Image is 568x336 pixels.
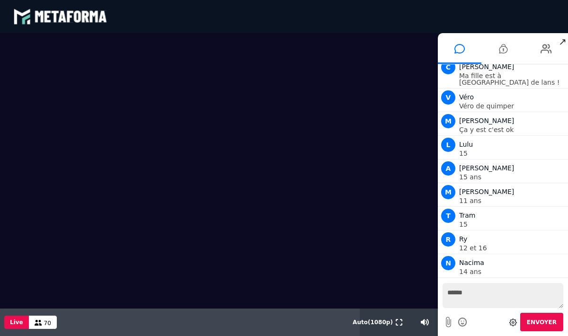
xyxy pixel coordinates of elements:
p: 11 ans [459,197,566,204]
span: N [441,256,455,270]
span: Véro [459,93,474,101]
span: Tram [459,212,475,219]
p: Véro de quimper [459,103,566,109]
button: Auto(1080p) [351,309,395,336]
button: Live [4,316,29,329]
span: Auto ( 1080 p) [353,319,393,326]
p: 12 et 16 [459,245,566,251]
span: Lulu [459,141,473,148]
span: L [441,138,455,152]
span: M [441,114,455,128]
button: Envoyer [520,313,563,331]
span: 70 [44,320,51,327]
span: T [441,209,455,223]
span: V [441,90,455,105]
span: Envoyer [527,319,557,326]
span: M [441,185,455,199]
p: Ça y est c'est ok [459,126,566,133]
span: ↗ [557,33,568,50]
span: [PERSON_NAME] [459,117,514,124]
span: Ry [459,235,467,243]
span: [PERSON_NAME] [459,164,514,172]
span: [PERSON_NAME] [459,188,514,195]
p: 15 [459,150,566,157]
p: Ma fille est à [GEOGRAPHIC_DATA] de lans ! [459,72,566,86]
p: 14 ans [459,268,566,275]
span: A [441,161,455,176]
p: 15 [459,221,566,228]
span: R [441,232,455,247]
span: Nacima [459,259,484,266]
span: C [441,60,455,74]
span: [PERSON_NAME] [459,63,514,71]
p: 15 ans [459,174,566,180]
